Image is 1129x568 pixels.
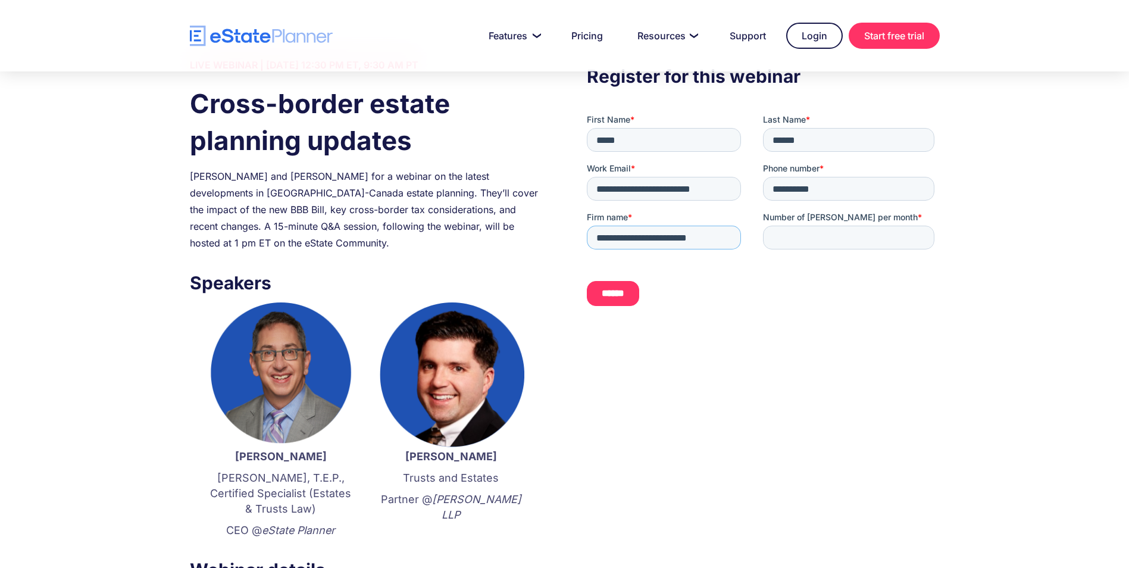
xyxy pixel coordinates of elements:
a: Resources [623,24,709,48]
p: ‍ [378,529,524,544]
a: Login [786,23,843,49]
p: Trusts and Estates [378,470,524,486]
strong: [PERSON_NAME] [235,450,327,463]
h3: Register for this webinar [587,63,939,90]
h3: Speakers [190,269,542,297]
a: Start free trial [849,23,940,49]
p: CEO @ [208,523,354,538]
div: [PERSON_NAME] and [PERSON_NAME] for a webinar on the latest developments in [GEOGRAPHIC_DATA]-Can... [190,168,542,251]
a: home [190,26,333,46]
h1: Cross-border estate planning updates [190,85,542,159]
em: [PERSON_NAME] LLP [432,493,521,521]
strong: [PERSON_NAME] [405,450,497,463]
a: Pricing [557,24,617,48]
p: [PERSON_NAME], T.E.P., Certified Specialist (Estates & Trusts Law) [208,470,354,517]
em: eState Planner [262,524,335,536]
a: Support [715,24,780,48]
iframe: Form 0 [587,114,939,316]
p: Partner @ [378,492,524,523]
a: Features [474,24,551,48]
